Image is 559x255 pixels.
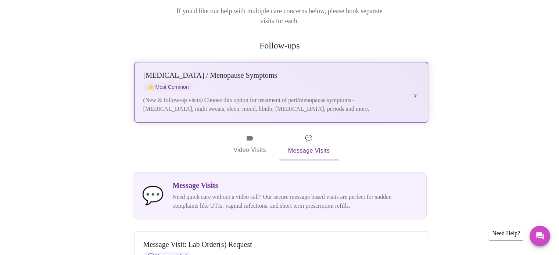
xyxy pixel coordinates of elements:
span: message [305,133,312,143]
span: Message Visits [288,133,330,156]
div: Need Help? [488,226,524,240]
span: message [142,186,164,205]
div: (New & follow-up visits) Choose this option for treatment of peri/menopause symptoms - [MEDICAL_D... [143,96,404,113]
div: Message Visit: Lab Order(s) Request [143,240,404,249]
h3: Message Visits [173,181,418,190]
h2: Follow-ups [133,41,427,51]
p: If you'd like our help with multiple care concerns below, please book separate visits for each. [166,6,393,26]
p: Need quick care without a video call? Our secure message based visits are perfect for sudden comp... [173,193,418,210]
span: Most Common [143,83,193,91]
div: [MEDICAL_DATA] / Menopause Symptoms [143,71,404,80]
button: Messages [530,226,550,246]
span: Video Visits [229,134,270,155]
button: [MEDICAL_DATA] / Menopause SymptomsstarMost Common(New & follow-up visits) Choose this option for... [134,62,428,123]
span: star [148,84,154,90]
